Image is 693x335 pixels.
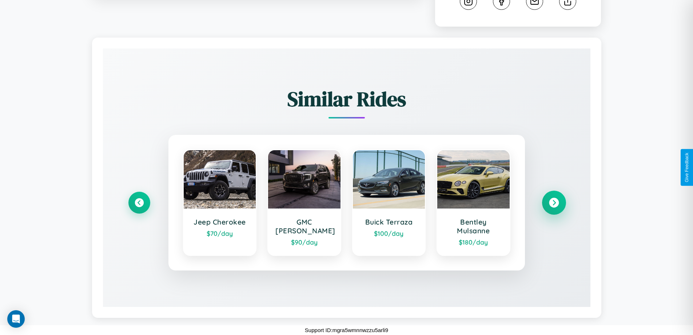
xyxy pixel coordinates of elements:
[445,218,502,235] h3: Bentley Mulsanne
[275,238,333,246] div: $ 90 /day
[352,149,426,256] a: Buick Terraza$100/day
[275,218,333,235] h3: GMC [PERSON_NAME]
[191,229,249,237] div: $ 70 /day
[445,238,502,246] div: $ 180 /day
[191,218,249,226] h3: Jeep Cherokee
[684,153,689,182] div: Give Feedback
[7,310,25,328] div: Open Intercom Messenger
[183,149,257,256] a: Jeep Cherokee$70/day
[128,85,565,113] h2: Similar Rides
[360,218,418,226] h3: Buick Terraza
[305,325,388,335] p: Support ID: mgra5wmnnwzzu5arli9
[267,149,341,256] a: GMC [PERSON_NAME]$90/day
[437,149,510,256] a: Bentley Mulsanne$180/day
[360,229,418,237] div: $ 100 /day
